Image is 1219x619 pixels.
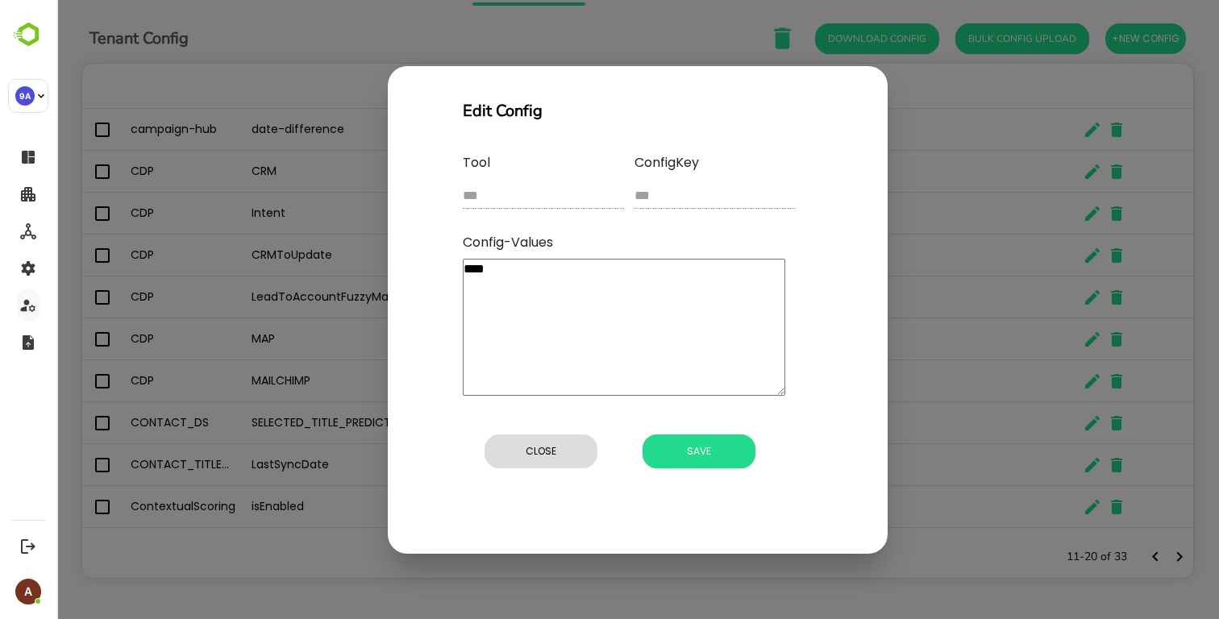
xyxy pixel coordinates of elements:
[406,153,568,172] label: Tool
[15,579,41,604] div: A
[17,535,39,557] button: Logout
[586,434,699,468] button: Save
[406,98,485,124] h2: Edit Config
[578,153,739,172] label: ConfigKey
[436,441,533,462] span: Close
[8,19,49,50] img: BambooboxLogoMark.f1c84d78b4c51b1a7b5f700c9845e183.svg
[406,259,729,396] textarea: minimum height
[594,441,691,462] span: Save
[15,86,35,106] div: 9A
[406,233,497,252] label: Config-Values
[428,434,541,468] button: Close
